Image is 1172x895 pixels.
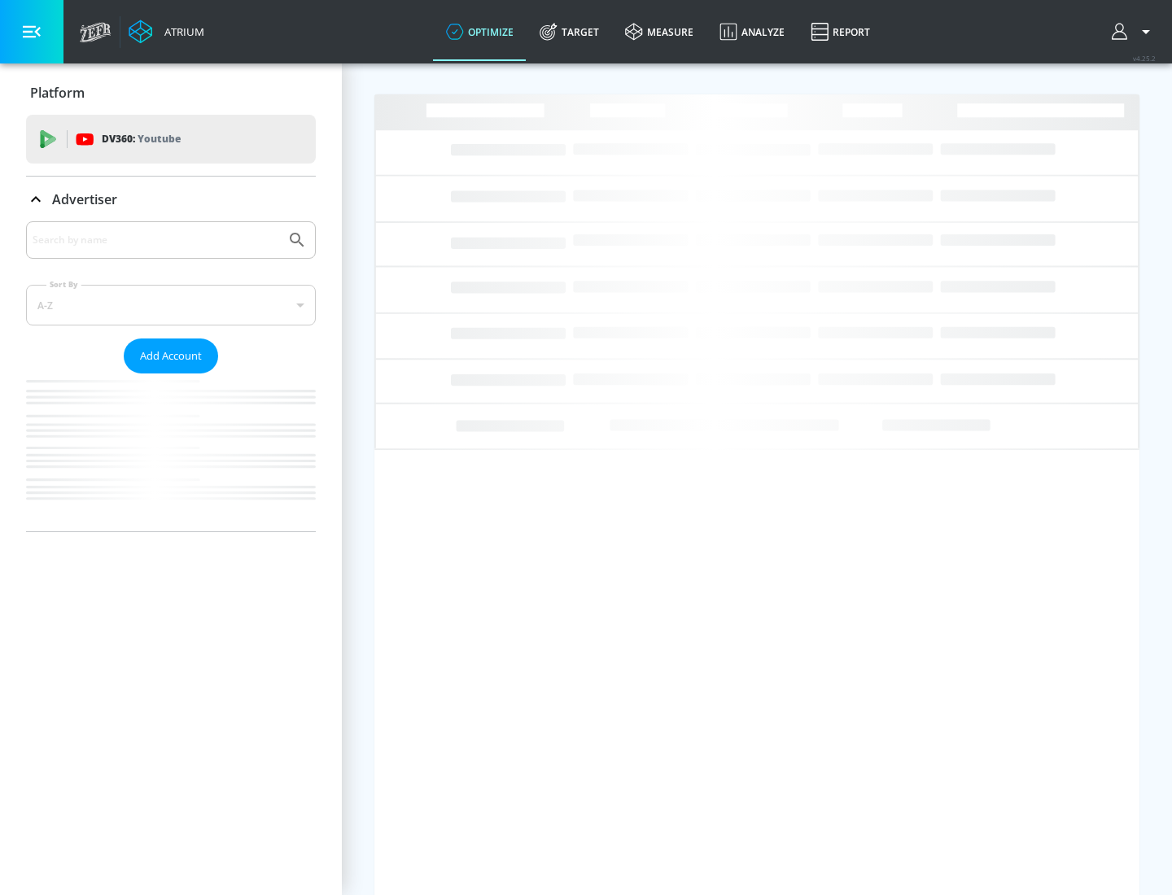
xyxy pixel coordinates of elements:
button: Add Account [124,338,218,373]
div: DV360: Youtube [26,115,316,164]
a: optimize [433,2,527,61]
p: DV360: [102,130,181,148]
p: Advertiser [52,190,117,208]
a: measure [612,2,706,61]
div: Platform [26,70,316,116]
p: Youtube [138,130,181,147]
input: Search by name [33,229,279,251]
a: Target [527,2,612,61]
a: Report [798,2,883,61]
div: A-Z [26,285,316,325]
a: Analyze [706,2,798,61]
label: Sort By [46,279,81,290]
div: Advertiser [26,221,316,531]
nav: list of Advertiser [26,373,316,531]
a: Atrium [129,20,204,44]
span: Add Account [140,347,202,365]
div: Atrium [158,24,204,39]
div: Advertiser [26,177,316,222]
p: Platform [30,84,85,102]
span: v 4.25.2 [1133,54,1156,63]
